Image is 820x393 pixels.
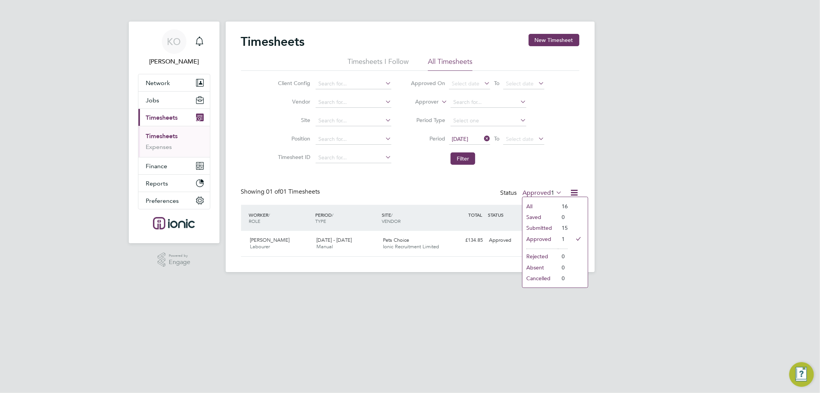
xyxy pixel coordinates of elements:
span: To [492,78,502,88]
span: Select date [452,80,479,87]
button: Finance [138,157,210,174]
input: Search for... [316,79,391,89]
button: New Timesheet [529,34,579,46]
label: Period Type [411,117,445,124]
li: Cancelled [522,273,558,284]
span: / [269,212,270,218]
span: Manual [316,243,333,250]
li: Rejected [522,251,558,262]
span: Powered by [169,253,190,259]
button: Reports [138,175,210,192]
span: Select date [506,135,534,142]
span: 1 [551,189,555,197]
span: Jobs [146,97,160,104]
span: Timesheets [146,114,178,121]
div: STATUS [486,208,526,222]
input: Search for... [316,134,391,145]
label: Period [411,135,445,142]
span: Engage [169,259,190,266]
span: / [332,212,333,218]
div: PERIOD [313,208,380,228]
label: Approver [404,98,439,106]
div: Status [501,188,564,199]
input: Search for... [316,152,391,163]
input: Search for... [451,97,526,108]
button: Timesheets [138,109,210,126]
a: Powered byEngage [158,253,190,267]
span: Kirsty Owen [138,57,210,66]
span: / [391,212,393,218]
li: 0 [558,251,568,262]
span: Select date [506,80,534,87]
li: 0 [558,212,568,222]
label: Approved On [411,80,445,87]
span: 01 of [266,188,280,196]
li: 16 [558,201,568,212]
li: 15 [558,222,568,233]
span: Ionic Recruitment Limited [383,243,439,250]
span: [PERSON_NAME] [250,237,290,243]
span: Pets Choice [383,237,409,243]
div: WORKER [247,208,314,228]
label: Client Config [276,80,310,87]
div: Approved [486,234,526,247]
label: Vendor [276,98,310,105]
span: Labourer [250,243,270,250]
label: Position [276,135,310,142]
div: SITE [380,208,446,228]
button: Preferences [138,192,210,209]
div: Timesheets [138,126,210,157]
span: Network [146,79,170,87]
nav: Main navigation [129,22,220,243]
button: Network [138,74,210,91]
a: KO[PERSON_NAME] [138,29,210,66]
span: Finance [146,162,168,170]
button: Jobs [138,92,210,109]
label: Timesheet ID [276,154,310,161]
li: Timesheets I Follow [348,57,409,71]
input: Select one [451,115,526,126]
li: All [522,201,558,212]
span: [DATE] - [DATE] [316,237,352,243]
div: Showing [241,188,322,196]
label: Approved [523,189,562,197]
span: To [492,134,502,144]
span: 01 Timesheets [266,188,320,196]
li: Submitted [522,222,558,233]
a: Timesheets [146,132,178,140]
button: Filter [451,152,475,165]
li: Approved [522,234,558,244]
label: Site [276,117,310,124]
li: All Timesheets [428,57,472,71]
li: 1 [558,234,568,244]
button: Engage Resource Center [789,362,814,387]
input: Search for... [316,97,391,108]
img: ionic-logo-retina.png [153,217,195,229]
span: Reports [146,180,168,187]
input: Search for... [316,115,391,126]
span: KO [167,37,181,47]
li: Absent [522,262,558,273]
a: Expenses [146,143,172,151]
li: 0 [558,262,568,273]
h2: Timesheets [241,34,305,49]
span: VENDOR [382,218,401,224]
span: Preferences [146,197,179,204]
li: Saved [522,212,558,222]
li: 0 [558,273,568,284]
span: ROLE [249,218,261,224]
span: TOTAL [469,212,482,218]
div: £134.85 [446,234,486,247]
span: TYPE [315,218,326,224]
a: Go to home page [138,217,210,229]
span: [DATE] [452,135,468,142]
